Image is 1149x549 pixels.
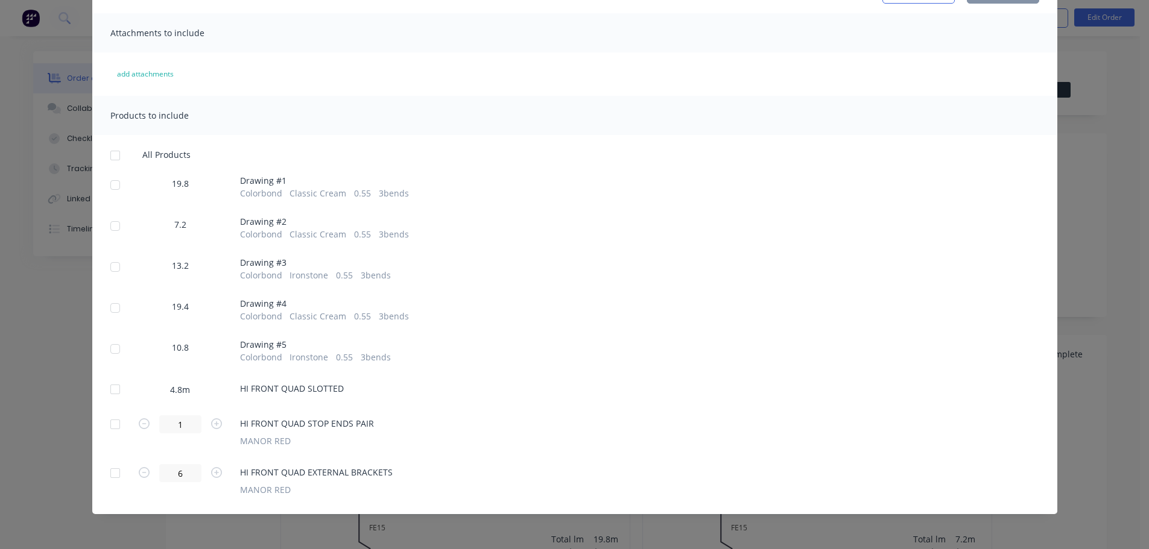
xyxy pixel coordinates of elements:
[172,177,189,190] span: 19.8
[336,351,353,363] span: 0.55
[361,351,391,363] span: 3 bends
[240,351,282,363] span: Colorbond
[240,466,393,478] span: HI FRONT QUAD EXTERNAL BRACKETS
[379,187,409,199] span: 3 bends
[354,228,371,240] span: 0.55
[240,382,344,395] span: HI FRONT QUAD SLOTTED
[240,174,409,187] span: Drawing # 1
[240,434,374,447] div: MANOR RED
[240,187,282,199] span: Colorbond
[174,218,186,231] span: 7.2
[240,269,282,281] span: Colorbond
[354,187,371,199] span: 0.55
[379,310,409,322] span: 3 bends
[240,310,282,322] span: Colorbond
[240,228,282,240] span: Colorbond
[240,338,391,351] span: Drawing # 5
[240,483,393,496] div: MANOR RED
[110,110,189,121] span: Products to include
[142,148,198,161] span: All Products
[290,310,346,322] span: Classic Cream
[172,259,189,272] span: 13.2
[336,269,353,281] span: 0.55
[290,269,328,281] span: Ironstone
[104,64,186,84] button: add attachments
[290,228,346,240] span: Classic Cream
[379,228,409,240] span: 3 bends
[361,269,391,281] span: 3 bends
[110,27,204,39] span: Attachments to include
[240,297,409,310] span: Drawing # 4
[172,300,189,313] span: 19.4
[240,417,374,430] span: HI FRONT QUAD STOP ENDS PAIR
[240,215,409,228] span: Drawing # 2
[290,187,346,199] span: Classic Cream
[163,383,197,396] span: 4.8m
[240,256,391,269] span: Drawing # 3
[290,351,328,363] span: Ironstone
[172,341,189,354] span: 10.8
[354,310,371,322] span: 0.55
